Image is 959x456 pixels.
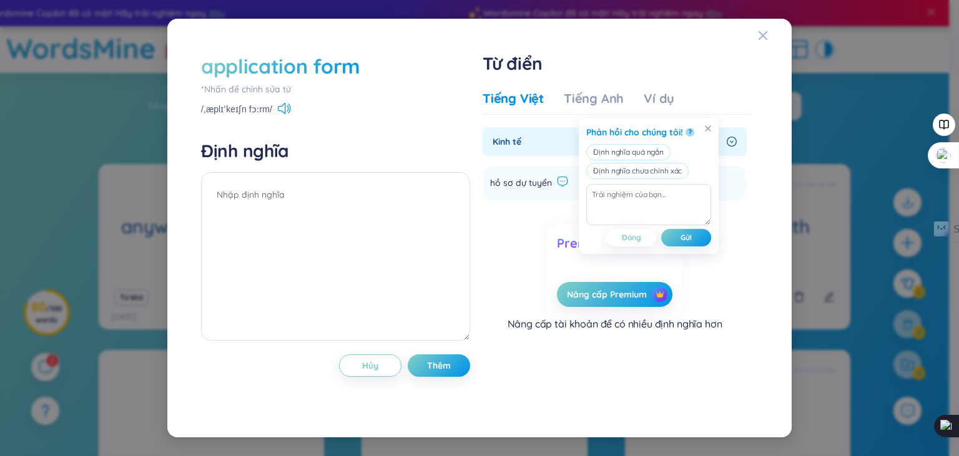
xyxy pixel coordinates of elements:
div: Tiếng Anh [564,90,624,107]
button: Định nghĩa quá ngắn [586,144,671,160]
h4: Định nghĩa [201,140,470,162]
h1: Từ điển [483,52,752,75]
div: Feature [557,235,672,252]
span: Premium [557,235,610,251]
div: Nâng cấp tài khoản để có nhiều định nghĩa hơn [508,317,722,331]
div: Phản hồi cho chúng tôi! [586,125,683,139]
span: Gửi [681,233,692,243]
span: /ˌæplɪˈkeɪʃn fɔːrm/ [201,102,272,116]
span: Nâng cấp Premium [567,288,647,301]
span: hồ sơ dự tuyển [490,176,552,191]
button: Close [758,19,792,52]
div: *Nhấn để chỉnh sửa từ [201,82,470,96]
img: crown icon [656,290,664,299]
span: Hủy [362,359,378,372]
button: Đóng [606,229,656,246]
div: Ví dụ [644,90,674,107]
button: Định nghĩa chưa chính xác [586,163,689,179]
span: right-circle [727,137,737,147]
button: Gửi [661,229,711,246]
div: application form [201,52,360,80]
span: Đóng [622,233,641,243]
div: Tiếng Việt [483,90,544,107]
span: Kinh tế [493,135,722,148]
span: Thêm [427,359,451,372]
button: ? [686,128,694,137]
